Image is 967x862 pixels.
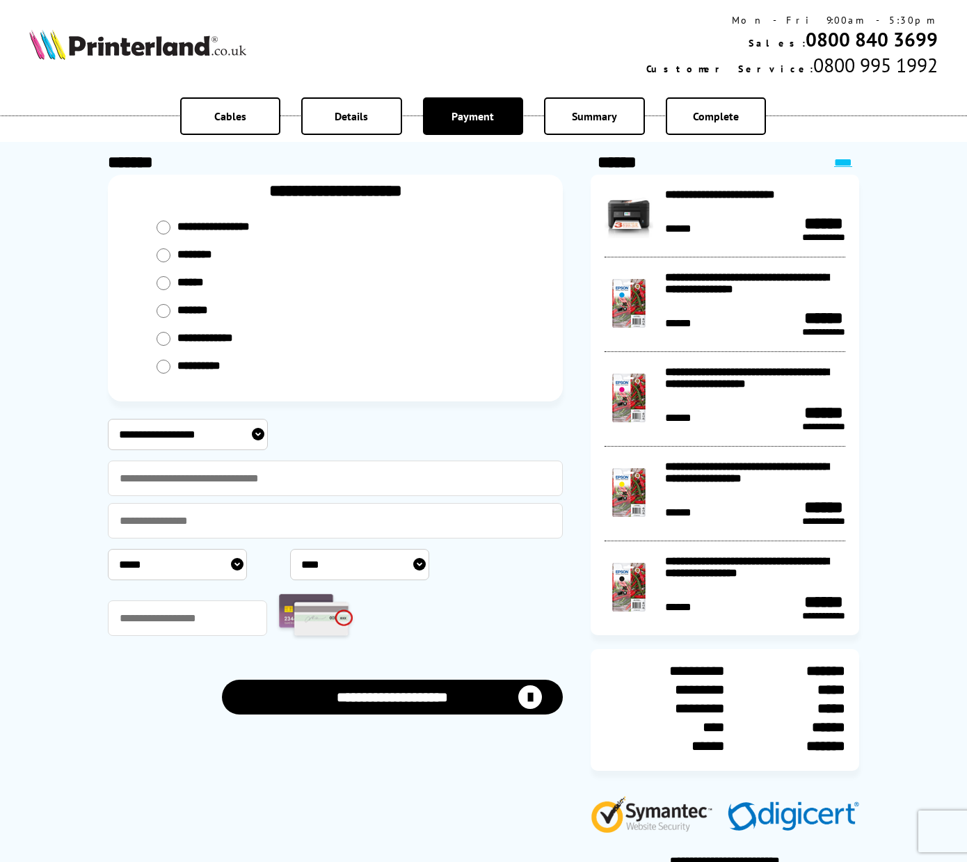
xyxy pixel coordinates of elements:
a: 0800 840 3699 [806,26,938,52]
span: Details [335,109,368,123]
div: Mon - Fri 9:00am - 5:30pm [646,14,938,26]
span: 0800 995 1992 [813,52,938,78]
span: Customer Service: [646,63,813,75]
span: Complete [693,109,739,123]
span: Cables [214,109,246,123]
img: Printerland Logo [29,29,246,60]
span: Summary [572,109,617,123]
span: Sales: [749,37,806,49]
span: Payment [451,109,494,123]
